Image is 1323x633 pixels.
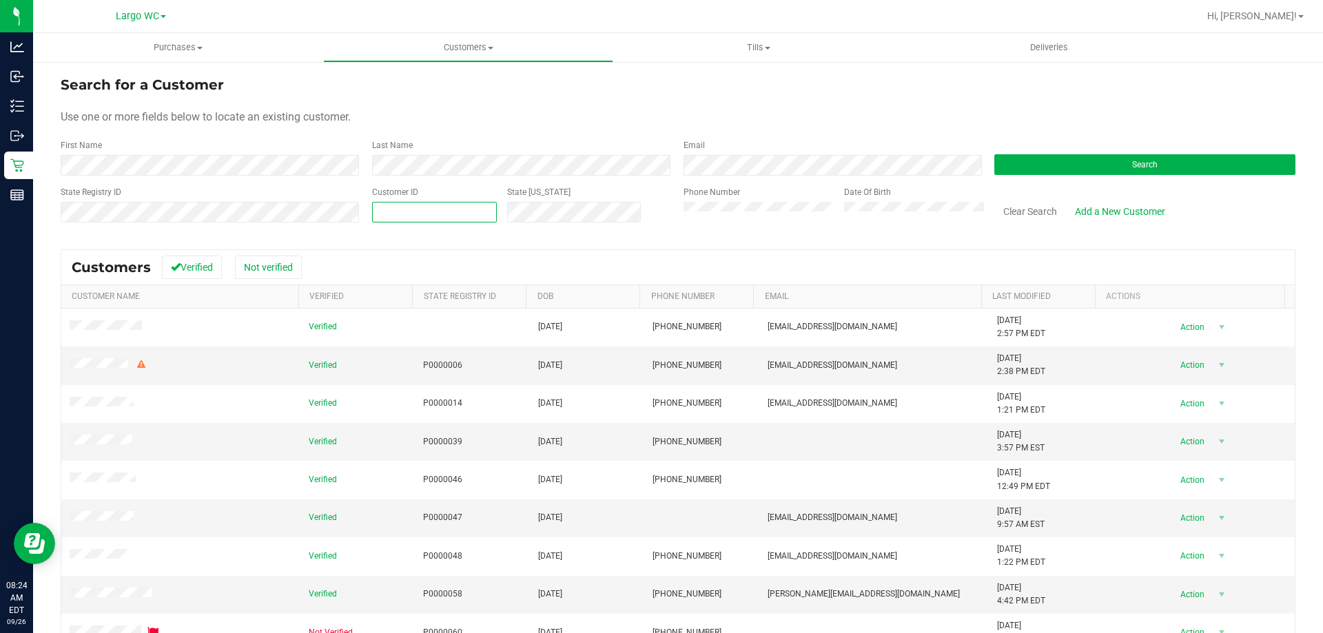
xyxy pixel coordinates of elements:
span: P0000048 [423,550,462,563]
p: 08:24 AM EDT [6,579,27,616]
span: [DATE] [538,397,562,410]
span: select [1213,585,1230,604]
span: [DATE] 12:49 PM EDT [997,466,1050,492]
span: Action [1168,470,1213,490]
inline-svg: Reports [10,188,24,202]
span: [PHONE_NUMBER] [653,588,721,601]
span: Customers [324,41,613,54]
span: [DATE] [538,435,562,448]
span: P0000006 [423,359,462,372]
span: Verified [309,435,337,448]
label: State Registry ID [61,186,121,198]
a: Deliveries [904,33,1194,62]
button: Search [994,154,1295,175]
span: Verified [309,320,337,333]
span: [DATE] 2:38 PM EDT [997,352,1045,378]
span: [DATE] [538,550,562,563]
span: [DATE] [538,511,562,524]
span: Action [1168,546,1213,565]
span: P0000047 [423,511,462,524]
label: Date Of Birth [844,186,891,198]
span: [DATE] 9:57 AM EST [997,505,1045,531]
button: Not verified [235,256,302,279]
span: P0000046 [423,473,462,486]
inline-svg: Retail [10,158,24,172]
a: Verified [309,291,344,301]
span: [EMAIL_ADDRESS][DOMAIN_NAME] [768,550,897,563]
span: [DATE] [538,320,562,333]
span: Purchases [33,41,323,54]
span: Action [1168,318,1213,337]
span: [PHONE_NUMBER] [653,473,721,486]
inline-svg: Outbound [10,129,24,143]
a: Customers [323,33,613,62]
label: Email [684,139,705,152]
span: [DATE] 4:42 PM EDT [997,581,1045,608]
span: Largo WC [116,10,159,22]
a: Tills [613,33,903,62]
span: P0000014 [423,397,462,410]
span: Verified [309,550,337,563]
span: Verified [309,397,337,410]
span: Deliveries [1012,41,1087,54]
span: [PHONE_NUMBER] [653,550,721,563]
button: Clear Search [994,200,1066,223]
span: [PHONE_NUMBER] [653,359,721,372]
span: [EMAIL_ADDRESS][DOMAIN_NAME] [768,320,897,333]
span: [EMAIL_ADDRESS][DOMAIN_NAME] [768,397,897,410]
span: Search [1132,160,1158,169]
span: Verified [309,511,337,524]
span: Verified [309,359,337,372]
label: State [US_STATE] [507,186,571,198]
a: Add a New Customer [1066,200,1174,223]
span: [DATE] [538,359,562,372]
p: 09/26 [6,616,27,627]
label: Customer ID [372,186,418,198]
a: Last Modified [992,291,1051,301]
span: select [1213,432,1230,451]
span: Use one or more fields below to locate an existing customer. [61,110,351,123]
span: [PHONE_NUMBER] [653,397,721,410]
span: [PERSON_NAME][EMAIL_ADDRESS][DOMAIN_NAME] [768,588,960,601]
span: [DATE] 1:21 PM EDT [997,391,1045,417]
a: Customer Name [72,291,140,301]
label: First Name [61,139,102,152]
span: [DATE] 2:57 PM EDT [997,314,1045,340]
span: [EMAIL_ADDRESS][DOMAIN_NAME] [768,511,897,524]
iframe: Resource center [14,523,55,564]
span: Search for a Customer [61,76,224,93]
span: [PHONE_NUMBER] [653,435,721,448]
span: select [1213,355,1230,375]
span: Action [1168,355,1213,375]
label: Last Name [372,139,413,152]
a: Phone Number [651,291,715,301]
span: Verified [309,473,337,486]
span: Action [1168,585,1213,604]
span: Customers [72,259,151,276]
inline-svg: Analytics [10,40,24,54]
span: Tills [614,41,903,54]
a: DOB [537,291,553,301]
a: State Registry Id [424,291,496,301]
span: [DATE] [538,473,562,486]
span: [DATE] 3:57 PM EST [997,428,1045,455]
a: Email [765,291,788,301]
div: Warning - Level 2 [135,358,147,371]
inline-svg: Inbound [10,70,24,83]
label: Phone Number [684,186,740,198]
span: [DATE] 1:22 PM EDT [997,543,1045,569]
a: Purchases [33,33,323,62]
span: [DATE] [538,588,562,601]
span: select [1213,318,1230,337]
span: select [1213,508,1230,528]
span: Action [1168,432,1213,451]
span: [EMAIL_ADDRESS][DOMAIN_NAME] [768,359,897,372]
span: Verified [309,588,337,601]
span: Action [1168,508,1213,528]
button: Verified [162,256,222,279]
span: Action [1168,394,1213,413]
span: P0000058 [423,588,462,601]
span: select [1213,546,1230,565]
inline-svg: Inventory [10,99,24,113]
span: select [1213,394,1230,413]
